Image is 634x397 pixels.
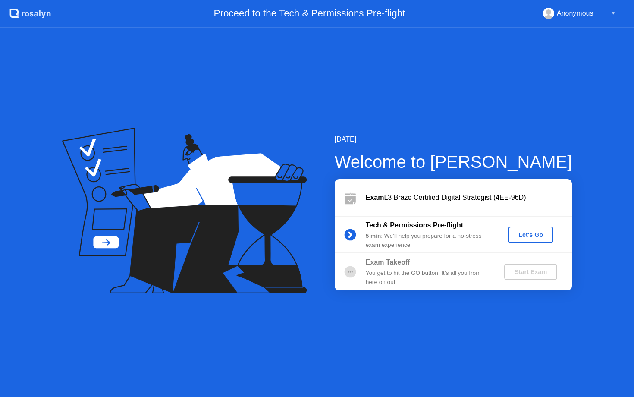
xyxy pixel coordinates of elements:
[508,227,553,243] button: Let's Go
[512,231,550,238] div: Let's Go
[366,258,410,266] b: Exam Takeoff
[366,269,490,287] div: You get to hit the GO button! It’s all you from here on out
[611,8,615,19] div: ▼
[508,268,554,275] div: Start Exam
[335,134,572,145] div: [DATE]
[366,194,384,201] b: Exam
[557,8,593,19] div: Anonymous
[366,221,463,229] b: Tech & Permissions Pre-flight
[504,264,557,280] button: Start Exam
[366,192,572,203] div: L3 Braze Certified Digital Strategist (4EE-96D)
[366,232,490,249] div: : We’ll help you prepare for a no-stress exam experience
[366,233,381,239] b: 5 min
[335,149,572,175] div: Welcome to [PERSON_NAME]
